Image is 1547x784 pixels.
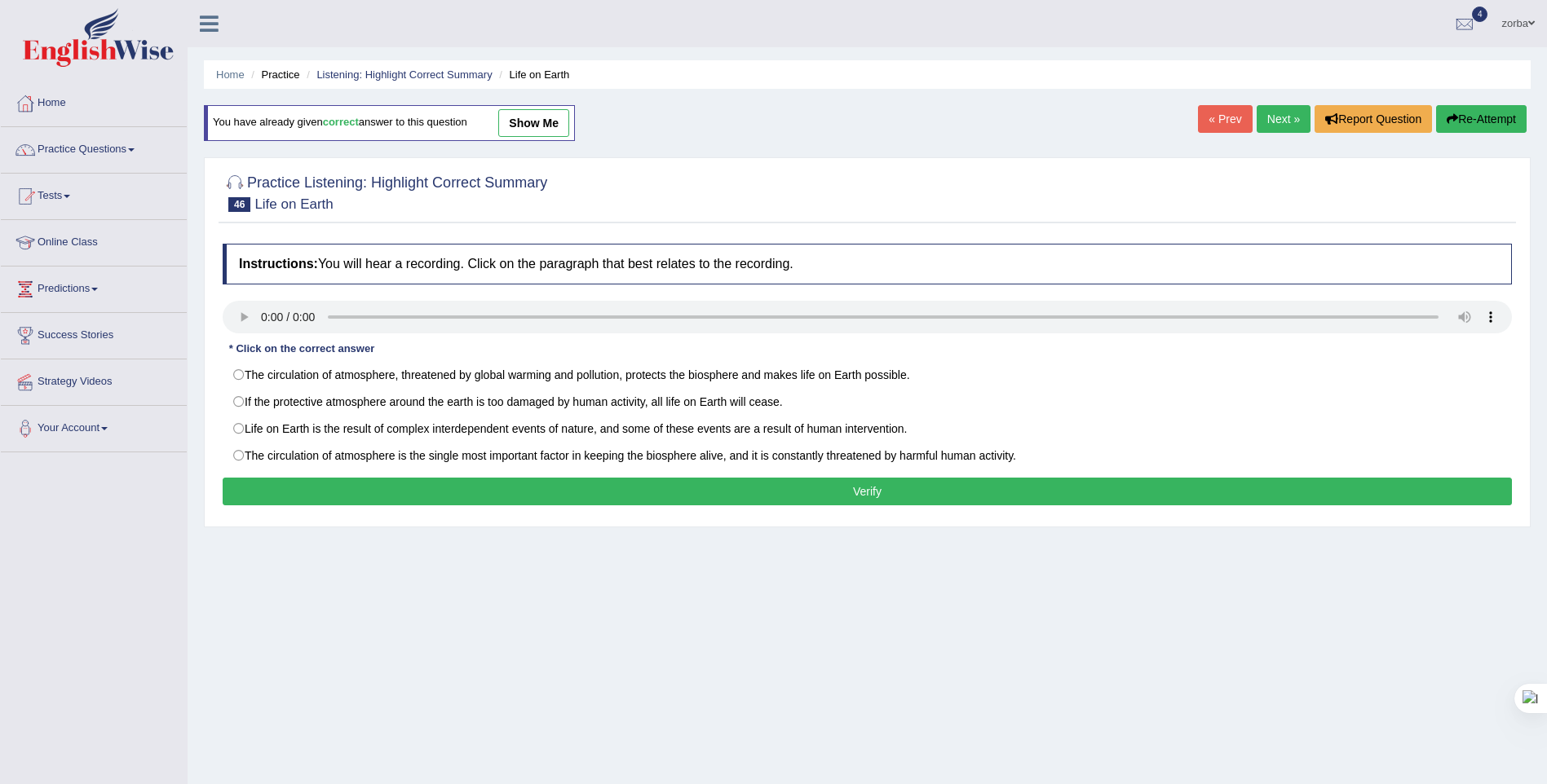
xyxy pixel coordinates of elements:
button: Re-Attempt [1436,105,1527,133]
li: Life on Earth [495,67,569,82]
label: Life on Earth is the result of complex interdependent events of nature, and some of these events ... [223,415,1512,443]
button: Report Question [1315,105,1432,133]
label: The circulation of atmosphere, threatened by global warming and pollution, protects the biosphere... [223,361,1512,389]
a: Home [216,68,245,81]
a: Home [1,81,187,121]
span: 46 [228,197,250,212]
a: Next » [1257,105,1311,133]
h4: You will hear a recording. Click on the paragraph that best relates to the recording. [223,244,1512,284]
div: * Click on the correct answer [223,341,381,357]
a: Success Stories [1,313,187,354]
small: Life on Earth [254,196,333,212]
b: correct [323,117,359,129]
a: Practice Questions [1,127,187,168]
div: You have already given answer to this question [204,105,575,141]
b: Instructions: [239,257,318,271]
a: Strategy Videos [1,359,187,400]
a: Online Class [1,220,187,261]
a: show me [498,109,569,137]
span: 4 [1472,7,1488,22]
a: Your Account [1,406,187,447]
li: Practice [247,67,299,82]
a: Tests [1,174,187,214]
label: The circulation of atmosphere is the single most important factor in keeping the biosphere alive,... [223,442,1512,469]
button: Verify [223,478,1512,505]
a: Predictions [1,266,187,307]
a: Listening: Highlight Correct Summary [316,68,492,81]
a: « Prev [1198,105,1252,133]
h2: Practice Listening: Highlight Correct Summary [223,171,547,212]
label: If the protective atmosphere around the earth is too damaged by human activity, all life on Earth... [223,388,1512,416]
